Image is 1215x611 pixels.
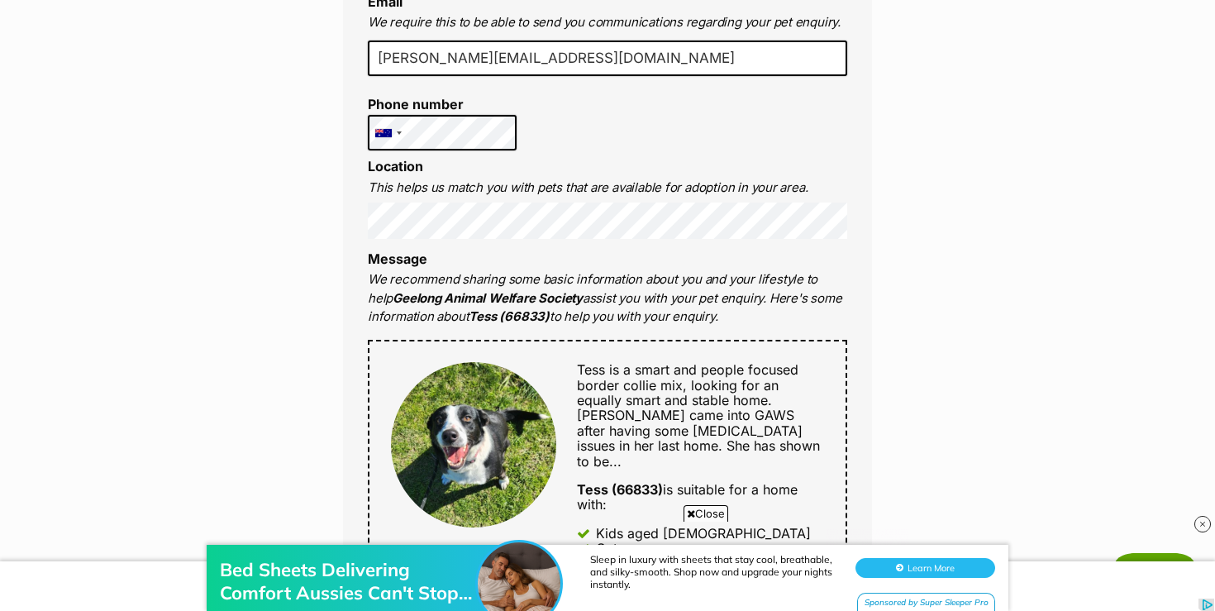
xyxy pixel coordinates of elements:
label: Phone number [368,97,517,112]
label: Message [368,251,427,267]
img: close_rtb.svg [1194,516,1211,532]
img: Bed Sheets Delivering Comfort Aussies Can't Stop Loving [478,31,560,113]
div: Sleep in luxury with sheets that stay cool, breathable, and silky-smooth. Shop now and upgrade yo... [590,41,838,79]
span: Tess is a smart and people focused border collie mix, looking for an equally smart and stable hom... [577,361,820,469]
p: We recommend sharing some basic information about you and your lifestyle to help assist you with ... [368,270,847,327]
span: Close [684,505,728,522]
strong: Geelong Animal Welfare Society [393,290,583,306]
div: Bed Sheets Delivering Comfort Aussies Can't Stop Loving [220,46,484,93]
strong: Tess (66833) [469,308,549,324]
label: Location [368,158,423,174]
div: Australia: +61 [369,116,407,150]
strong: Tess (66833) [577,481,663,498]
button: Learn More [855,46,995,66]
div: is suitable for a home with: [577,482,824,513]
img: Tess (66833) [391,362,556,527]
p: This helps us match you with pets that are available for adoption in your area. [368,179,847,198]
p: We require this to be able to send you communications regarding your pet enquiry. [368,13,847,32]
div: Sponsored by Super Sleeper Pro [857,81,995,102]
